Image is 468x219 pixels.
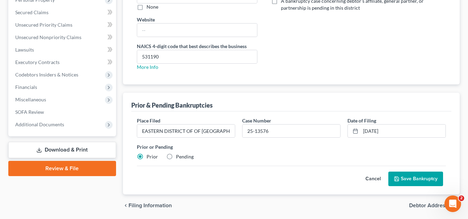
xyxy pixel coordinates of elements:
button: Debtor Addresses chevron_right [409,203,460,208]
a: SOFA Review [10,106,116,118]
a: Secured Claims [10,6,116,19]
input: # [242,125,340,138]
span: Executory Contracts [15,59,60,65]
span: Financials [15,84,37,90]
div: Prior & Pending Bankruptcies [131,101,213,109]
label: NAICS 4-digit code that best describes the business [137,43,247,50]
iframe: Intercom live chat [444,195,461,212]
a: Review & File [8,161,116,176]
span: Date of Filing [347,118,376,124]
span: Lawsuits [15,47,34,53]
span: Filing Information [129,203,172,208]
span: Miscellaneous [15,97,46,102]
span: Secured Claims [15,9,48,15]
input: MM/DD/YYYY [361,125,445,138]
label: Prior or Pending [137,143,446,150]
span: Unsecured Priority Claims [15,22,72,28]
label: Prior [147,153,158,160]
input: XXXX [137,50,257,63]
i: chevron_left [123,203,129,208]
label: Website [137,16,155,23]
a: Unsecured Priority Claims [10,19,116,31]
span: Additional Documents [15,121,64,127]
a: Unsecured Nonpriority Claims [10,31,116,44]
button: Save Bankruptcy [388,172,443,186]
label: Pending [176,153,194,160]
input: Enter place filed... [137,125,235,138]
span: SOFA Review [15,109,44,115]
a: Executory Contracts [10,56,116,69]
span: Place Filed [137,118,160,124]
span: Codebtors Insiders & Notices [15,72,78,77]
button: chevron_left Filing Information [123,203,172,208]
a: More Info [137,64,158,70]
span: Debtor Addresses [409,203,454,208]
input: -- [137,24,257,37]
button: Cancel [358,172,388,186]
a: Download & Print [8,142,116,158]
label: None [147,3,158,10]
span: Unsecured Nonpriority Claims [15,34,81,40]
a: Lawsuits [10,44,116,56]
span: 2 [459,195,464,201]
label: Case Number [242,117,271,124]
